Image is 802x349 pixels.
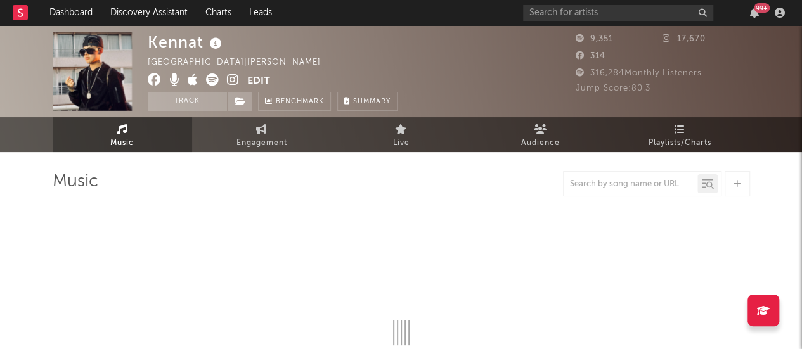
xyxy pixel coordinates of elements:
[750,8,759,18] button: 99+
[754,3,770,13] div: 99 +
[337,92,398,111] button: Summary
[576,35,613,43] span: 9,351
[247,73,270,89] button: Edit
[236,136,287,151] span: Engagement
[471,117,611,152] a: Audience
[576,84,650,92] span: Jump Score: 80.3
[53,117,192,152] a: Music
[663,35,706,43] span: 17,670
[576,52,605,60] span: 314
[611,117,750,152] a: Playlists/Charts
[576,69,702,77] span: 316,284 Monthly Listeners
[523,5,713,21] input: Search for artists
[276,94,324,110] span: Benchmark
[353,98,391,105] span: Summary
[564,179,697,189] input: Search by song name or URL
[258,92,331,111] a: Benchmark
[332,117,471,152] a: Live
[148,55,335,70] div: [GEOGRAPHIC_DATA] | [PERSON_NAME]
[393,136,410,151] span: Live
[192,117,332,152] a: Engagement
[148,92,227,111] button: Track
[110,136,134,151] span: Music
[649,136,711,151] span: Playlists/Charts
[148,32,225,53] div: Kennat
[521,136,560,151] span: Audience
